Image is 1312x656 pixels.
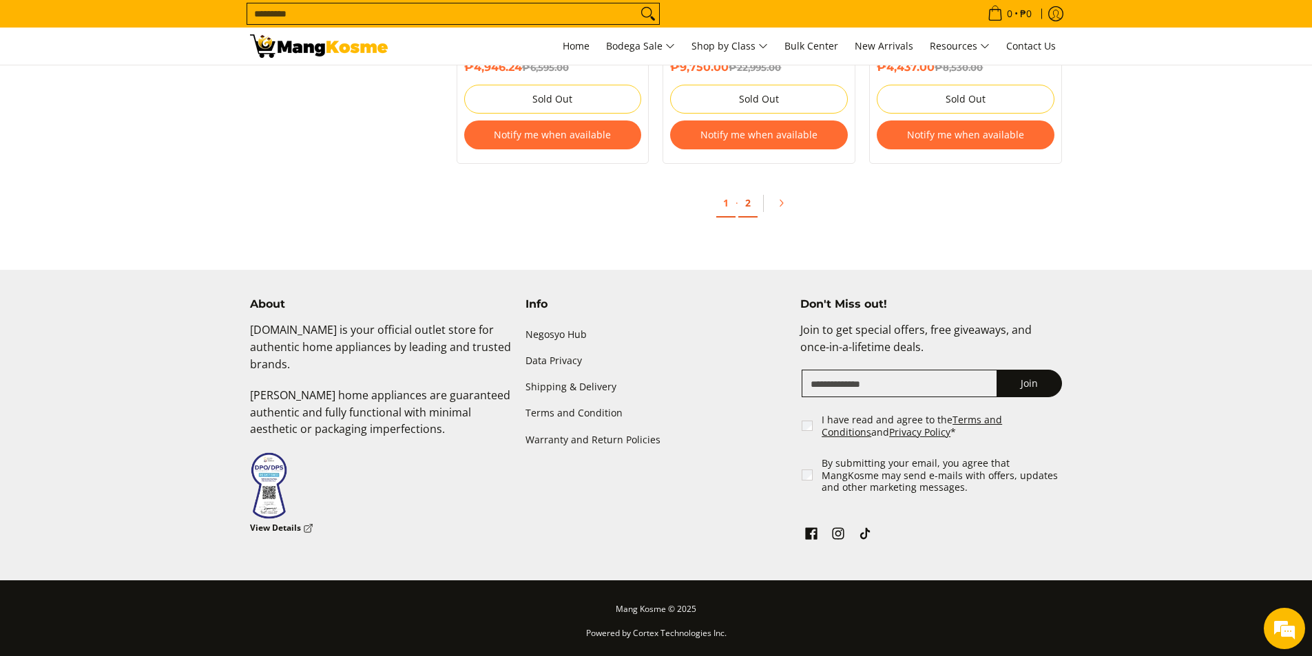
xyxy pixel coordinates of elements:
label: I have read and agree to the and * [822,414,1063,438]
button: Join [997,370,1062,397]
h4: Info [525,297,787,311]
a: Resources [923,28,997,65]
del: ₱6,595.00 [522,62,569,73]
a: Terms and Conditions [822,413,1002,438]
h4: About [250,297,512,311]
button: Search [637,3,659,24]
del: ₱8,530.00 [935,62,983,73]
ul: Pagination [450,184,1070,229]
a: Terms and Condition [525,401,787,427]
a: 2 [738,189,758,218]
span: Shop by Class [691,38,768,55]
a: Bodega Sale [599,28,682,65]
img: Data Privacy Seal [250,452,288,520]
a: Shipping & Delivery [525,374,787,401]
a: Negosyo Hub [525,321,787,348]
h6: ₱4,437.00 [877,61,1054,74]
a: See Mang Kosme on TikTok [855,524,875,547]
h6: ₱4,946.24 [464,61,642,74]
a: New Arrivals [848,28,920,65]
h6: ₱9,750.00 [670,61,848,74]
span: ₱0 [1018,9,1034,19]
p: [PERSON_NAME] home appliances are guaranteed authentic and fully functional with minimal aestheti... [250,387,512,452]
a: Bulk Center [778,28,845,65]
a: Home [556,28,596,65]
p: [DOMAIN_NAME] is your official outlet store for authentic home appliances by leading and trusted ... [250,321,512,386]
p: Mang Kosme © 2025 [250,601,1063,625]
button: Sold Out [670,85,848,114]
textarea: Type your message and hit 'Enter' [7,376,262,424]
a: View Details [250,520,313,537]
del: ₱22,995.00 [729,62,781,73]
span: We're online! [80,173,190,313]
a: See Mang Kosme on Facebook [802,524,821,547]
button: Notify me when available [464,120,642,149]
a: Data Privacy [525,348,787,374]
a: Privacy Policy [889,425,950,438]
div: Minimize live chat window [226,7,259,40]
a: Shop by Class [685,28,775,65]
button: Sold Out [464,85,642,114]
a: Contact Us [999,28,1063,65]
span: Home [563,39,590,52]
a: See Mang Kosme on Instagram [829,524,848,547]
span: · [736,196,738,209]
span: Bulk Center [784,39,838,52]
p: Powered by Cortex Technologies Inc. [250,625,1063,649]
span: New Arrivals [855,39,913,52]
span: Contact Us [1006,39,1056,52]
span: • [983,6,1036,21]
a: 1 [716,189,736,218]
h4: Don't Miss out! [800,297,1062,311]
p: Join to get special offers, free giveaways, and once-in-a-lifetime deals. [800,321,1062,370]
img: Washing Machines l Mang Kosme: Home Appliances Warehouse Sale Partner [250,34,388,58]
span: Bodega Sale [606,38,675,55]
button: Notify me when available [670,120,848,149]
nav: Main Menu [402,28,1063,65]
div: Chat with us now [72,77,231,95]
a: Warranty and Return Policies [525,427,787,453]
label: By submitting your email, you agree that MangKosme may send e-mails with offers, updates and othe... [822,457,1063,494]
span: 0 [1005,9,1014,19]
span: Resources [930,38,990,55]
button: Notify me when available [877,120,1054,149]
button: Sold Out [877,85,1054,114]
